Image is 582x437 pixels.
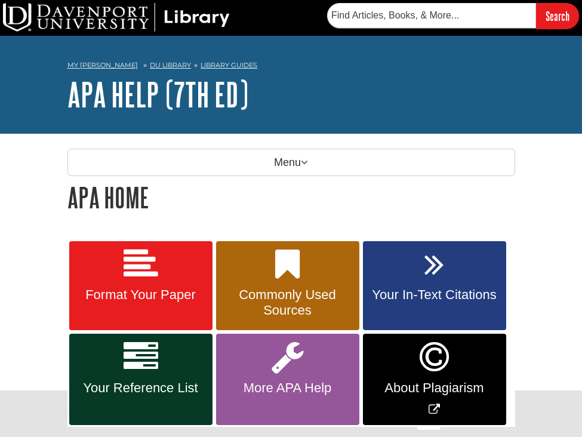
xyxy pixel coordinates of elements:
[363,334,506,425] a: Link opens in new window
[216,241,359,331] a: Commonly Used Sources
[327,3,536,28] input: Find Articles, Books, & More...
[67,149,515,176] p: Menu
[67,76,248,113] a: APA Help (7th Ed)
[150,61,191,69] a: DU Library
[67,60,138,70] a: My [PERSON_NAME]
[67,57,515,76] nav: breadcrumb
[201,61,257,69] a: Library Guides
[78,287,204,303] span: Format Your Paper
[78,380,204,396] span: Your Reference List
[363,241,506,331] a: Your In-Text Citations
[536,3,579,29] input: Search
[372,380,497,396] span: About Plagiarism
[225,287,350,318] span: Commonly Used Sources
[372,287,497,303] span: Your In-Text Citations
[225,380,350,396] span: More APA Help
[216,334,359,425] a: More APA Help
[3,3,230,32] img: DU Library
[69,334,213,425] a: Your Reference List
[327,3,579,29] form: Searches DU Library's articles, books, and more
[69,241,213,331] a: Format Your Paper
[67,182,515,213] h1: APA Home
